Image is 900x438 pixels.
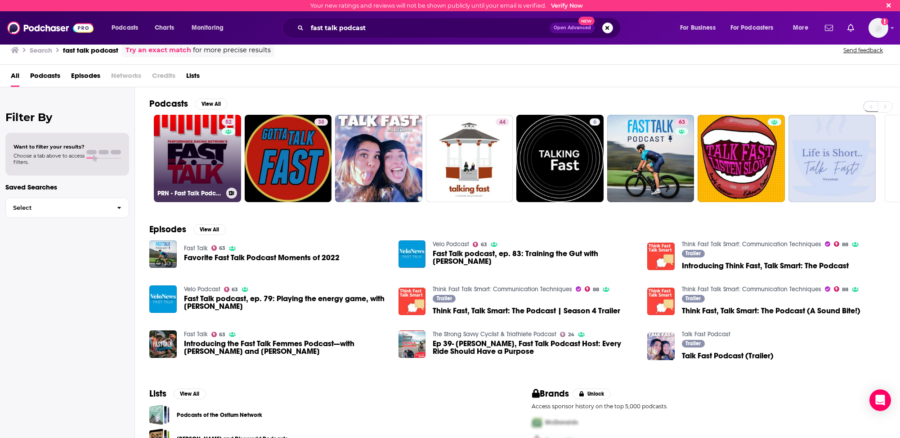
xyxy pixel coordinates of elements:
a: Ep 39- Chris Case, Fast Talk Podcast Host: Every Ride Should Have a Purpose [433,340,636,355]
button: Unlock [573,388,611,399]
a: Fast Talk podcast, ep. 83: Training the Gut with Asker Jeukendrup [433,250,636,265]
button: open menu [787,21,819,35]
a: Think Fast Talk Smart: Communication Techniques [682,240,821,248]
a: Think Fast, Talk Smart: The Podcast (A Sound Bite!) [682,307,860,315]
span: Trailer [686,296,701,301]
a: Think Fast Talk Smart: Communication Techniques [682,285,821,293]
h2: Brands [532,388,569,399]
img: Podchaser - Follow, Share and Rate Podcasts [7,19,94,36]
a: Show notifications dropdown [821,20,837,36]
h2: Lists [149,388,166,399]
span: Credits [152,68,175,87]
div: Open Intercom Messenger [869,389,891,411]
a: Velo Podcast [433,240,469,248]
img: Favorite Fast Talk Podcast Moments of 2022 [149,240,177,268]
a: 63 [211,245,226,251]
button: open menu [185,21,235,35]
a: Fast Talk podcast, ep. 83: Training the Gut with Asker Jeukendrup [399,240,426,268]
span: 24 [568,333,574,337]
img: Ep 39- Chris Case, Fast Talk Podcast Host: Every Ride Should Have a Purpose [399,330,426,358]
a: 52PRN - Fast Talk Podcast [154,115,241,202]
a: Podcasts [30,68,60,87]
a: EpisodesView All [149,224,226,235]
h3: fast talk podcast [63,46,118,54]
a: Talk Fast Podcast (Trailer) [682,352,774,360]
a: Show notifications dropdown [844,20,858,36]
span: 88 [593,288,599,292]
svg: Email not verified [881,18,888,25]
img: Fast Talk podcast, ep. 79: Playing the energy game, with Colby Pearce [149,285,177,313]
a: 63 [675,118,689,126]
a: 44 [496,118,509,126]
a: ListsView All [149,388,206,399]
a: Velo Podcast [184,285,220,293]
img: Think Fast, Talk Smart: The Podcast (A Sound Bite!) [647,288,675,315]
a: 24 [560,332,574,337]
span: 63 [481,243,487,247]
img: Introducing Think Fast, Talk Smart: The Podcast [647,243,675,270]
a: Podcasts of the Ostium Network [149,405,170,425]
button: open menu [725,21,787,35]
span: McDonalds [546,419,578,426]
h2: Podcasts [149,98,188,109]
a: 6 [516,115,604,202]
img: Think Fast, Talk Smart: The Podcast | Season 4 Trailer [399,288,426,315]
h3: Search [30,46,52,54]
a: 6 [590,118,600,126]
img: First Pro Logo [528,413,546,432]
a: 63 [473,242,487,247]
span: Select [6,205,110,211]
p: Saved Searches [5,183,129,191]
span: 52 [225,118,232,127]
button: Show profile menu [869,18,888,38]
a: Think Fast, Talk Smart: The Podcast | Season 4 Trailer [433,307,620,315]
a: Introducing Think Fast, Talk Smart: The Podcast [682,262,849,270]
span: For Podcasters [730,22,774,34]
img: User Profile [869,18,888,38]
a: Fast Talk [184,244,208,252]
a: Fast Talk podcast, ep. 79: Playing the energy game, with Colby Pearce [184,295,388,310]
span: Trailer [686,341,701,346]
div: Your new ratings and reviews will not be shown publicly until your email is verified. [310,2,583,9]
span: Charts [155,22,174,34]
a: Fast Talk [184,330,208,338]
a: Episodes [71,68,100,87]
p: Access sponsor history on the top 5,000 podcasts. [532,403,886,410]
span: New [578,17,595,25]
img: Introducing the Fast Talk Femmes Podcast—with Julie Young and Dede Barry [149,330,177,358]
a: 38 [245,115,332,202]
button: View All [193,224,226,235]
h2: Episodes [149,224,186,235]
span: Fast Talk podcast, ep. 79: Playing the energy game, with [PERSON_NAME] [184,295,388,310]
div: Search podcasts, credits, & more... [291,18,629,38]
span: Open Advanced [554,26,591,30]
span: Trailer [686,251,701,256]
h3: PRN - Fast Talk Podcast [157,190,223,197]
button: Open AdvancedNew [550,23,595,33]
span: Introducing the Fast Talk Femmes Podcast—with [PERSON_NAME] and [PERSON_NAME] [184,340,388,355]
a: Think Fast Talk Smart: Communication Techniques [433,285,572,293]
a: 88 [585,286,599,292]
span: Podcasts [112,22,138,34]
span: Favorite Fast Talk Podcast Moments of 2022 [184,254,340,262]
a: Verify Now [551,2,583,9]
a: Charts [149,21,179,35]
a: All [11,68,19,87]
a: 88 [834,286,848,292]
span: 63 [219,333,225,337]
a: 52 [222,118,235,126]
a: Lists [186,68,200,87]
button: View All [195,99,228,109]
